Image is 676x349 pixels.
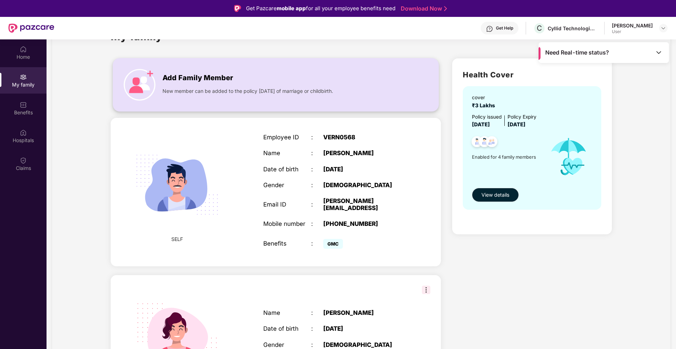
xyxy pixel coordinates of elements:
div: Mobile number [263,220,311,227]
strong: mobile app [277,5,306,12]
img: svg+xml;base64,PHN2ZyBpZD0iSG9zcGl0YWxzIiB4bWxucz0iaHR0cDovL3d3dy53My5vcmcvMjAwMC9zdmciIHdpZHRoPS... [20,129,27,136]
div: [DATE] [323,325,407,332]
span: ₹3 Lakhs [472,102,498,109]
img: svg+xml;base64,PHN2ZyBpZD0iRHJvcGRvd24tMzJ4MzIiIHhtbG5zPSJodHRwOi8vd3d3LnczLm9yZy8yMDAwL3N2ZyIgd2... [660,25,666,31]
div: : [311,309,323,316]
img: svg+xml;base64,PHN2ZyB4bWxucz0iaHR0cDovL3d3dy53My5vcmcvMjAwMC9zdmciIHdpZHRoPSIyMjQiIGhlaWdodD0iMT... [126,134,228,235]
div: cover [472,94,498,102]
img: Toggle Icon [655,49,662,56]
div: Cyllid Technologies Private Limited [548,25,597,32]
div: Name [263,150,311,157]
img: Stroke [444,5,447,12]
span: Enabled for 4 family members [472,153,543,160]
div: VERN0568 [323,134,407,141]
div: User [612,29,653,34]
img: icon [124,69,155,101]
div: : [311,182,323,189]
div: Email ID [263,201,311,208]
div: Gender [263,341,311,348]
img: svg+xml;base64,PHN2ZyBpZD0iSG9tZSIgeG1sbnM9Imh0dHA6Ly93d3cudzMub3JnLzIwMDAvc3ZnIiB3aWR0aD0iMjAiIG... [20,46,27,53]
img: svg+xml;base64,PHN2ZyB3aWR0aD0iMjAiIGhlaWdodD0iMjAiIHZpZXdCb3g9IjAgMCAyMCAyMCIgZmlsbD0ibm9uZSIgeG... [20,74,27,81]
div: [DATE] [323,166,407,173]
span: Add Family Member [162,72,233,83]
div: [PERSON_NAME] [323,150,407,157]
div: : [311,166,323,173]
div: [DEMOGRAPHIC_DATA] [323,341,407,348]
div: Gender [263,182,311,189]
img: icon [543,129,595,184]
div: : [311,325,323,332]
div: : [311,220,323,227]
a: Download Now [401,5,445,12]
span: SELF [171,235,183,243]
img: svg+xml;base64,PHN2ZyBpZD0iQmVuZWZpdHMiIHhtbG5zPSJodHRwOi8vd3d3LnczLm9yZy8yMDAwL3N2ZyIgd2lkdGg9Ij... [20,101,27,108]
img: svg+xml;base64,PHN2ZyBpZD0iSGVscC0zMngzMiIgeG1sbnM9Imh0dHA6Ly93d3cudzMub3JnLzIwMDAvc3ZnIiB3aWR0aD... [486,25,493,32]
img: svg+xml;base64,PHN2ZyBpZD0iQ2xhaW0iIHhtbG5zPSJodHRwOi8vd3d3LnczLm9yZy8yMDAwL3N2ZyIgd2lkdGg9IjIwIi... [20,157,27,164]
img: New Pazcare Logo [8,24,54,33]
img: svg+xml;base64,PHN2ZyB4bWxucz0iaHR0cDovL3d3dy53My5vcmcvMjAwMC9zdmciIHdpZHRoPSI0OC45NDMiIGhlaWdodD... [476,134,493,151]
div: Policy Expiry [508,113,536,121]
h2: Health Cover [463,69,601,81]
div: : [311,201,323,208]
span: View details [481,191,509,199]
div: [PERSON_NAME] [612,22,653,29]
div: Name [263,309,311,316]
span: Need Real-time status? [545,49,609,56]
div: : [311,134,323,141]
span: GMC [323,239,343,249]
div: Get Help [496,25,513,31]
div: Get Pazcare for all your employee benefits need [246,4,395,13]
div: : [311,341,323,348]
img: Logo [234,5,241,12]
div: [DEMOGRAPHIC_DATA] [323,182,407,189]
div: [PHONE_NUMBER] [323,220,407,227]
span: New member can be added to the policy [DATE] of marriage or childbirth. [162,87,333,95]
div: [PERSON_NAME] [323,309,407,316]
img: svg+xml;base64,PHN2ZyB4bWxucz0iaHR0cDovL3d3dy53My5vcmcvMjAwMC9zdmciIHdpZHRoPSI0OC45NDMiIGhlaWdodD... [468,134,486,151]
span: C [537,24,542,32]
span: [DATE] [508,121,526,128]
img: svg+xml;base64,PHN2ZyB4bWxucz0iaHR0cDovL3d3dy53My5vcmcvMjAwMC9zdmciIHdpZHRoPSI0OC45NDMiIGhlaWdodD... [483,134,500,151]
div: Date of birth [263,166,311,173]
div: : [311,240,323,247]
div: [PERSON_NAME][EMAIL_ADDRESS] [323,197,407,211]
div: Employee ID [263,134,311,141]
div: : [311,150,323,157]
div: Benefits [263,240,311,247]
button: View details [472,188,519,202]
img: svg+xml;base64,PHN2ZyB3aWR0aD0iMzIiIGhlaWdodD0iMzIiIHZpZXdCb3g9IjAgMCAzMiAzMiIgZmlsbD0ibm9uZSIgeG... [422,286,430,294]
div: Policy issued [472,113,502,121]
span: [DATE] [472,121,490,128]
div: Date of birth [263,325,311,332]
